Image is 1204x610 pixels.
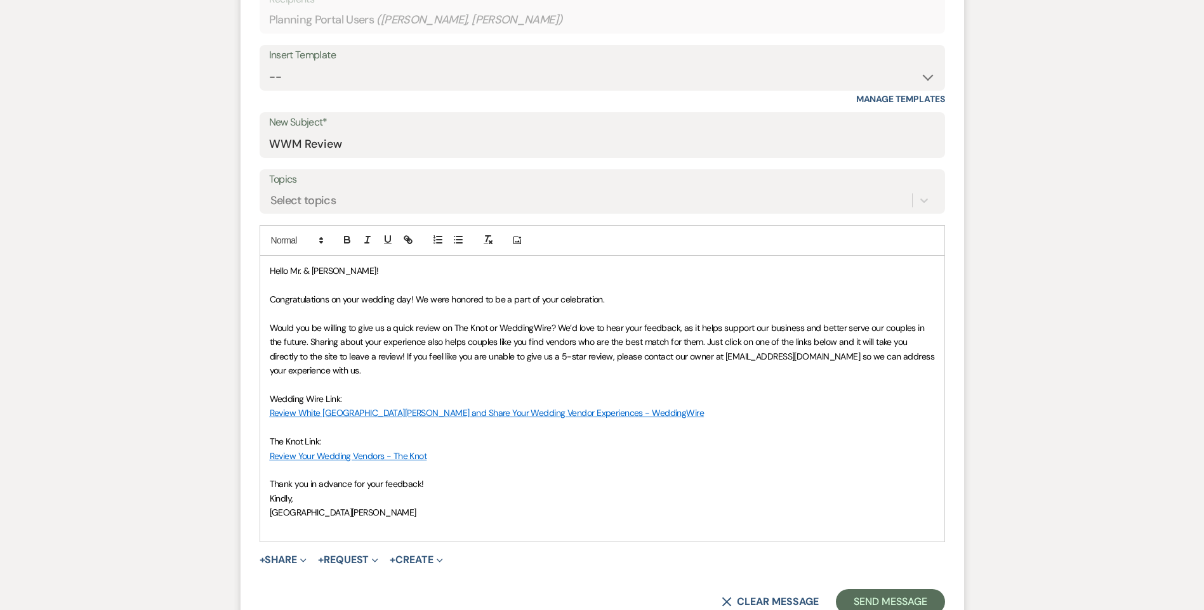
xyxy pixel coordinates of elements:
span: Kindly, [270,493,293,504]
a: Review Your Wedding Vendors - The Knot [270,450,427,462]
div: Select topics [270,192,336,209]
div: Insert Template [269,46,936,65]
label: Topics [269,171,936,189]
span: + [260,555,265,565]
span: Would you be willing to give us a quick review on The Knot or WeddingWire? We’d love to hear your... [270,322,937,376]
span: + [390,555,395,565]
button: Clear message [722,597,818,607]
a: Manage Templates [856,93,945,105]
span: The Knot Link: [270,436,321,447]
a: Review White [GEOGRAPHIC_DATA][PERSON_NAME] and Share Your Wedding Vendor Experiences - WeddingWire [270,407,705,419]
button: Request [318,555,378,565]
button: Create [390,555,442,565]
label: New Subject* [269,114,936,132]
button: Share [260,555,307,565]
span: [GEOGRAPHIC_DATA][PERSON_NAME] [270,507,416,518]
span: Thank you in advance for your feedback! [270,478,424,490]
span: Congratulations on your wedding day! We were honored to be a part of your celebration. [270,294,605,305]
span: + [318,555,324,565]
span: Wedding Wire Link: [270,393,342,405]
span: Hello Mr. & [PERSON_NAME]! [270,265,378,276]
div: Planning Portal Users [269,8,936,32]
span: ( [PERSON_NAME], [PERSON_NAME] ) [376,11,563,29]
